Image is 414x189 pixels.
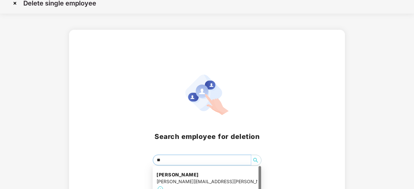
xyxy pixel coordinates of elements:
div: [PERSON_NAME][EMAIL_ADDRESS][PERSON_NAME][DOMAIN_NAME] [156,178,257,185]
h4: [PERSON_NAME] [156,172,257,178]
h2: Search employee for deletion [77,131,337,142]
span: search [250,158,261,163]
button: search [250,155,261,165]
img: svg+xml;base64,PHN2ZyB4bWxucz0iaHR0cDovL3d3dy53My5vcmcvMjAwMC9zdmciIHhtbG5zOnhsaW5rPSJodHRwOi8vd3... [185,75,229,115]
